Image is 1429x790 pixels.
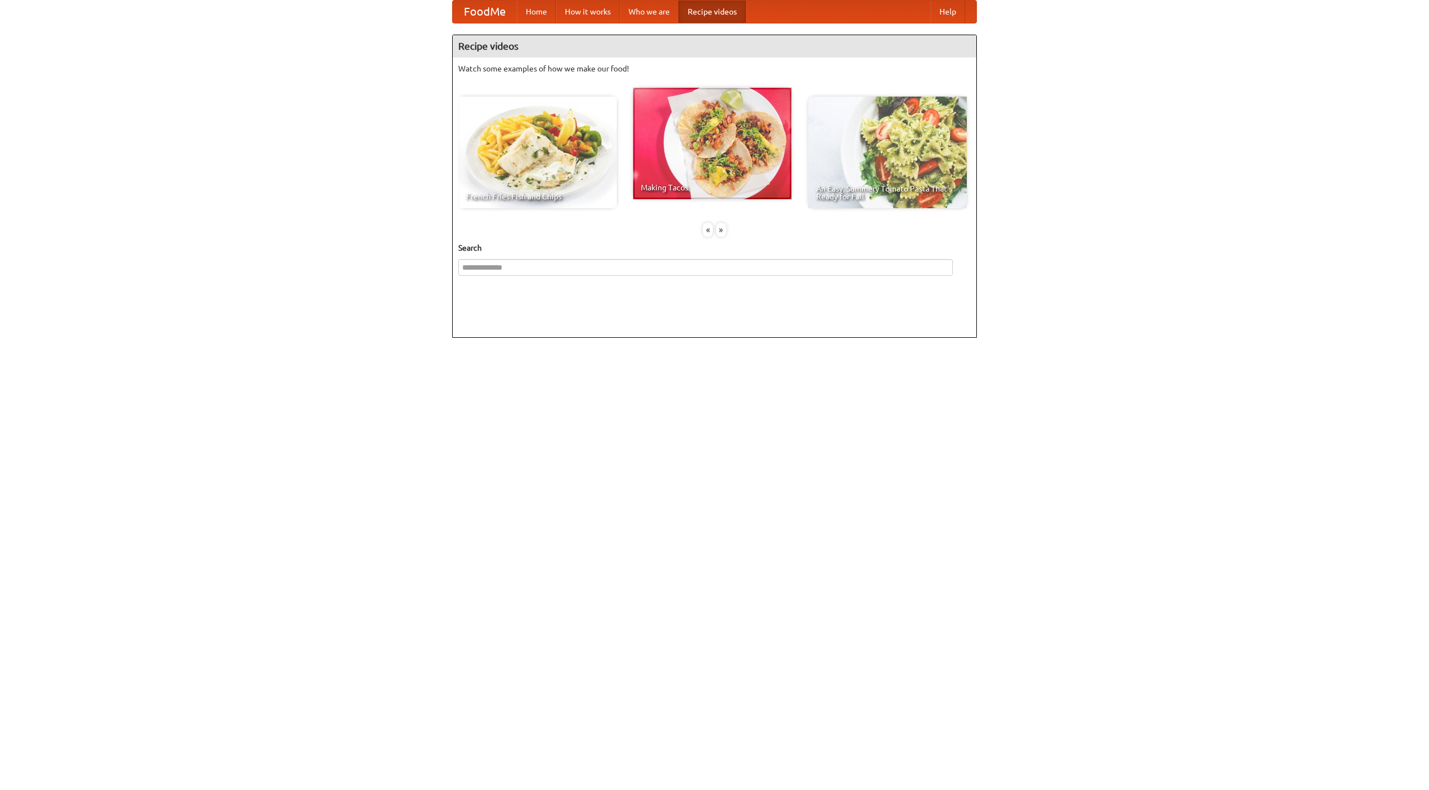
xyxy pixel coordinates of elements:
[716,223,726,237] div: »
[556,1,620,23] a: How it works
[816,185,959,200] span: An Easy, Summery Tomato Pasta That's Ready for Fall
[458,63,971,74] p: Watch some examples of how we make our food!
[458,97,617,208] a: French Fries Fish and Chips
[808,97,967,208] a: An Easy, Summery Tomato Pasta That's Ready for Fall
[931,1,965,23] a: Help
[620,1,679,23] a: Who we are
[453,1,517,23] a: FoodMe
[466,193,609,200] span: French Fries Fish and Chips
[517,1,556,23] a: Home
[633,88,792,199] a: Making Tacos
[679,1,746,23] a: Recipe videos
[641,184,784,191] span: Making Tacos
[458,242,971,253] h5: Search
[703,223,713,237] div: «
[453,35,976,58] h4: Recipe videos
